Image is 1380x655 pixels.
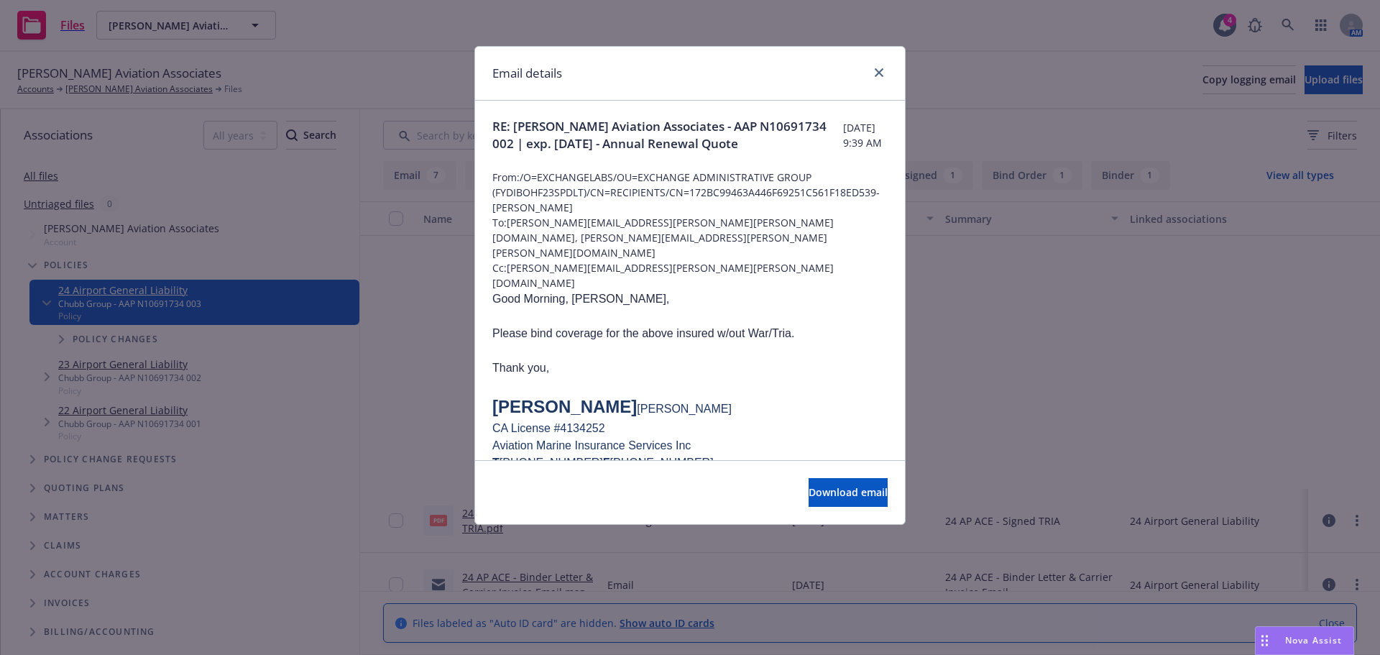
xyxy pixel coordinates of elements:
span: [PHONE_NUMBER] [PHONE_NUMBER] [500,457,714,469]
a: close [870,64,888,81]
span: [PERSON_NAME] [492,397,637,416]
span: CA License #4134252 [492,422,605,434]
p: Please bind coverage for the above insured w/out War/Tria. [492,325,888,342]
span: [PERSON_NAME] [637,403,732,415]
p: Good Morning, [PERSON_NAME], [492,290,888,308]
span: Nova Assist [1285,634,1342,646]
span: T [492,457,500,469]
span: From: /O=EXCHANGELABS/OU=EXCHANGE ADMINISTRATIVE GROUP (FYDIBOHF23SPDLT)/CN=RECIPIENTS/CN=172BC99... [492,170,888,215]
span: RE: [PERSON_NAME] Aviation Associates - AAP N10691734 002 | exp. [DATE] - Annual Renewal Quote [492,118,843,152]
b: F [603,457,610,469]
p: Thank you, [492,342,888,377]
span: Aviation Marine Insurance Services Inc [492,439,691,452]
h1: Email details [492,64,562,83]
span: Cc: [PERSON_NAME][EMAIL_ADDRESS][PERSON_NAME][PERSON_NAME][DOMAIN_NAME] [492,260,888,290]
span: Download email [809,485,888,499]
span: [DATE] 9:39 AM [843,120,888,150]
div: Drag to move [1256,627,1274,654]
button: Download email [809,478,888,507]
button: Nova Assist [1255,626,1354,655]
span: To: [PERSON_NAME][EMAIL_ADDRESS][PERSON_NAME][PERSON_NAME][DOMAIN_NAME], [PERSON_NAME][EMAIL_ADDR... [492,215,888,260]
